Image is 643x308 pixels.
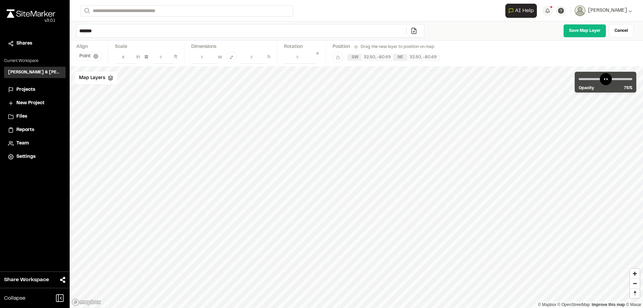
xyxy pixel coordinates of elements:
div: SW [348,54,361,60]
span: Map Layers [79,74,105,82]
div: Scale [115,43,127,51]
a: OpenStreetMap [558,302,590,307]
button: Point [76,52,101,61]
span: Collapse [4,294,25,302]
span: [PERSON_NAME] [588,7,627,14]
div: = [144,52,149,63]
span: Shares [16,40,32,47]
a: Map feedback [592,302,625,307]
canvas: Map [70,66,643,308]
div: Position [333,43,350,51]
span: Projects [16,86,35,94]
a: Team [8,140,62,147]
div: Rotation [284,43,319,51]
div: Drag the new layer to position on map [354,44,434,50]
button: Search [80,5,92,16]
a: New Project [8,100,62,107]
div: Open AI Assistant [505,4,540,18]
div: 32.50 , -80.69 [361,54,394,60]
div: Dimensions [191,43,270,51]
button: Zoom out [630,279,640,288]
div: ft [174,54,177,61]
span: Team [16,140,29,147]
span: Opacity [579,85,594,91]
div: w [218,54,222,61]
div: Oh geez...please don't... [7,18,55,24]
a: Settings [8,153,62,161]
h3: [PERSON_NAME] & [PERSON_NAME] Inc. [8,69,62,75]
a: Cancel [609,24,634,38]
a: Mapbox [538,302,556,307]
img: User [575,5,585,16]
a: Files [8,113,62,120]
button: Lock Map Layer Position [333,52,343,63]
button: Zoom in [630,269,640,279]
a: Save Map Layer [563,24,606,38]
span: Zoom out [630,279,640,288]
span: AI Help [515,7,534,15]
button: Reset bearing to north [630,288,640,298]
div: NE [394,54,407,60]
div: SW 32.5003298414844, -80.6946164611847 | NE 32.5042943323374, -80.6862518337571 [348,54,439,61]
p: Current Workspace [4,58,66,64]
a: Reports [8,126,62,134]
button: [PERSON_NAME] [575,5,632,16]
span: Files [16,113,27,120]
span: New Project [16,100,45,107]
span: 75 % [624,85,632,91]
a: Shares [8,40,62,47]
a: Mapbox logo [72,298,101,306]
a: Projects [8,86,62,94]
span: Share Workspace [4,276,49,284]
img: rebrand.png [7,9,55,18]
a: Add/Change File [406,27,421,34]
div: in [136,54,140,61]
a: Maxar [626,302,641,307]
button: Open AI Assistant [505,4,537,18]
span: Reports [16,126,34,134]
span: Settings [16,153,35,161]
div: 32.50 , -80.69 [407,54,439,60]
div: ° [316,51,319,64]
div: Align [76,43,101,51]
div: h [268,54,270,61]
